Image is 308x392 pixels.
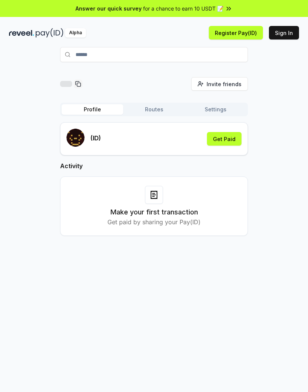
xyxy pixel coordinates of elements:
span: for a chance to earn 10 USDT 📝 [143,5,223,12]
h2: Activity [60,161,248,170]
h3: Make your first transaction [110,207,198,217]
button: Settings [185,104,246,115]
button: Sign In [269,26,299,40]
img: reveel_dark [9,28,34,38]
div: Alpha [65,28,86,38]
button: Register Pay(ID) [209,26,263,40]
p: Get paid by sharing your Pay(ID) [107,217,201,226]
p: (ID) [91,134,101,143]
button: Get Paid [207,132,242,146]
span: Answer our quick survey [75,5,142,12]
span: Invite friends [207,80,242,88]
button: Routes [123,104,185,115]
button: Invite friends [191,77,248,91]
button: Profile [62,104,123,115]
img: pay_id [36,28,63,38]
